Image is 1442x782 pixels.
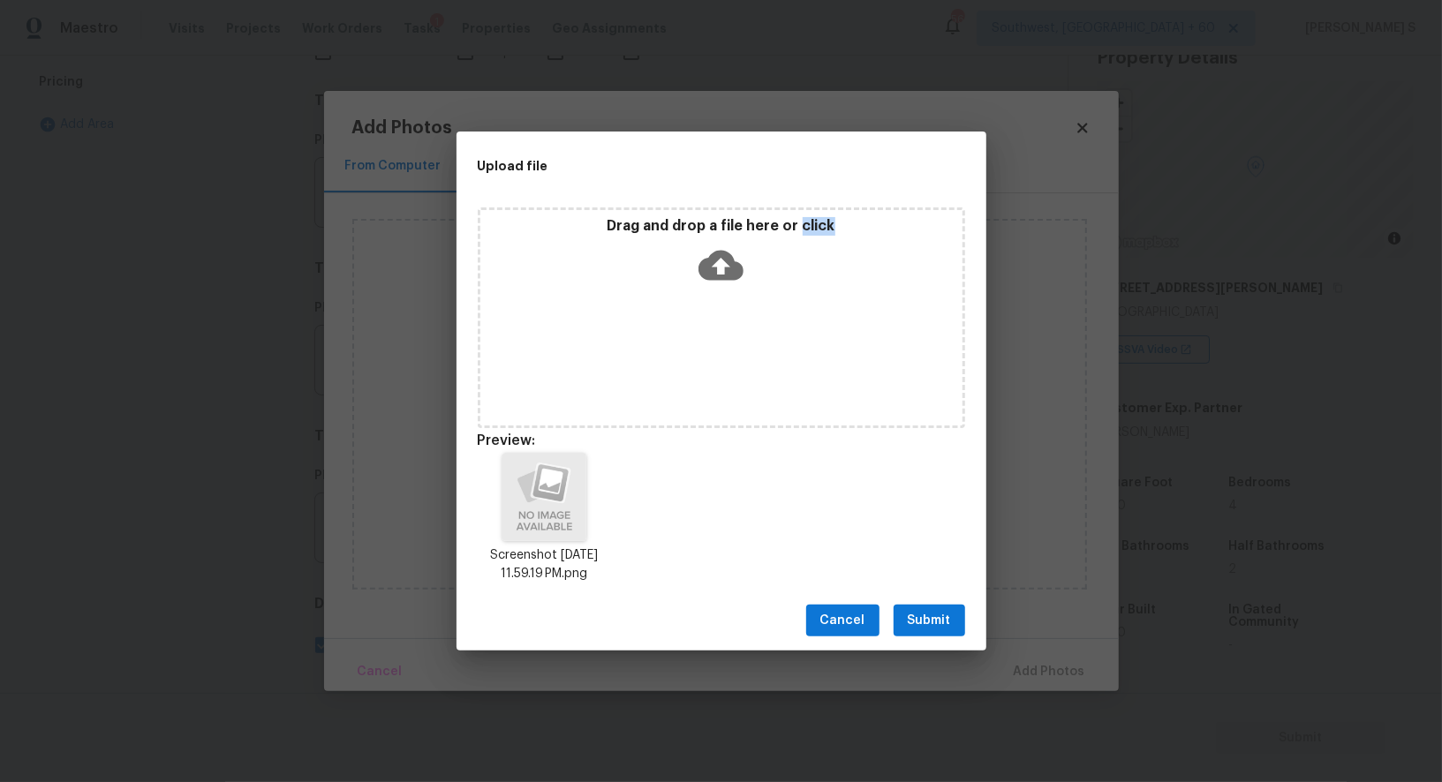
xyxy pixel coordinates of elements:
button: Submit [894,605,965,637]
img: h91OBf61q4PEwAAAABJRU5ErkJggg== [502,453,585,541]
span: Submit [908,610,951,632]
h2: Upload file [478,156,886,176]
span: Cancel [820,610,865,632]
p: Screenshot [DATE] 11.59.19 PM.png [478,546,612,583]
button: Cancel [806,605,880,637]
p: Drag and drop a file here or click [480,217,963,236]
